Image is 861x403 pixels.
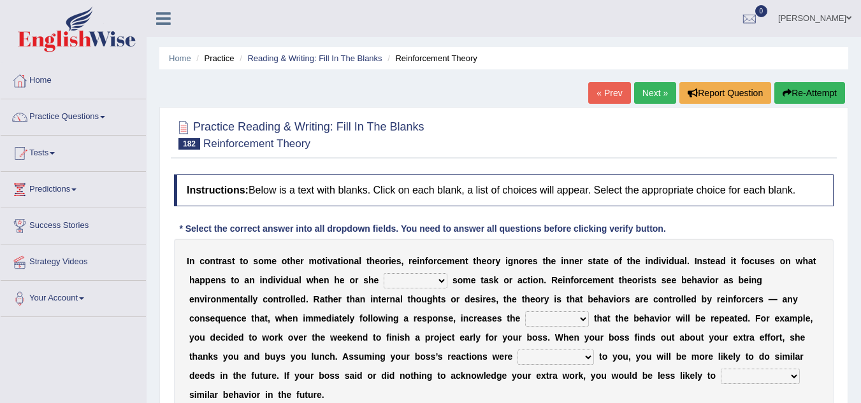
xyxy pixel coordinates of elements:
b: e [210,275,215,285]
b: r [386,294,389,304]
b: r [509,275,512,285]
b: o [574,275,579,285]
b: a [354,256,359,266]
b: g [756,275,762,285]
b: n [785,256,791,266]
b: e [229,294,235,304]
b: . [306,294,308,304]
b: o [632,275,638,285]
h4: Below is a text with blanks. Click on each blank, a list of choices will appear. Select the appro... [174,174,834,206]
b: a [355,294,360,304]
b: p [205,275,211,285]
b: l [291,294,293,304]
b: t [231,275,234,285]
b: e [391,256,396,266]
b: h [691,275,697,285]
b: t [528,275,531,285]
b: , [401,256,403,266]
b: e [455,256,460,266]
b: e [604,256,609,266]
b: v [661,256,666,266]
b: o [458,275,463,285]
span: 0 [755,5,768,17]
b: e [671,275,676,285]
b: c [582,275,588,285]
div: * Select the correct answer into all dropdown fields. You need to answer all questions before cli... [174,222,671,236]
b: r [492,256,495,266]
b: e [600,275,605,285]
b: t [465,256,468,266]
b: o [268,294,273,304]
b: r [338,294,342,304]
b: v [328,256,333,266]
b: a [320,294,325,304]
a: Success Stories [1,208,146,240]
b: e [765,256,770,266]
b: a [222,256,227,266]
b: e [486,294,491,304]
b: n [249,275,255,285]
b: n [273,294,279,304]
b: r [433,256,437,266]
b: t [481,275,484,285]
b: s [475,294,480,304]
b: i [749,275,751,285]
button: Report Question [679,82,771,104]
b: e [574,256,579,266]
b: t [813,256,816,266]
b: r [540,294,544,304]
b: a [244,275,249,285]
b: t [593,256,596,266]
b: d [283,275,289,285]
b: i [666,256,669,266]
b: d [300,294,306,304]
b: r [355,275,358,285]
b: o [258,256,264,266]
b: n [210,256,216,266]
b: n [513,256,519,266]
a: Home [169,53,191,63]
b: n [565,275,571,285]
b: s [452,275,458,285]
b: n [373,294,379,304]
b: e [296,294,301,304]
b: n [194,294,200,304]
b: t [619,275,622,285]
b: o [535,294,541,304]
b: s [491,294,496,304]
b: v [199,294,205,304]
b: o [205,256,210,266]
b: n [539,275,544,285]
b: n [605,275,611,285]
b: h [314,275,319,285]
b: t [338,256,341,266]
b: n [419,256,425,266]
b: o [285,294,291,304]
a: Strategy Videos [1,244,146,276]
b: e [558,275,563,285]
b: n [569,256,575,266]
b: s [651,275,656,285]
b: r [715,275,718,285]
b: t [279,294,282,304]
b: i [325,256,328,266]
b: m [222,294,229,304]
b: t [473,256,476,266]
b: h [349,294,355,304]
b: t [649,275,652,285]
b: e [381,294,386,304]
b: l [250,294,253,304]
b: m [463,275,470,285]
b: o [210,294,216,304]
b: . [687,256,690,266]
b: n [563,256,569,266]
b: e [333,294,338,304]
b: e [482,256,487,266]
b: l [248,294,250,304]
b: n [648,256,653,266]
b: n [390,294,396,304]
b: m [593,275,600,285]
b: v [275,275,280,285]
b: o [780,256,786,266]
b: h [334,275,340,285]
